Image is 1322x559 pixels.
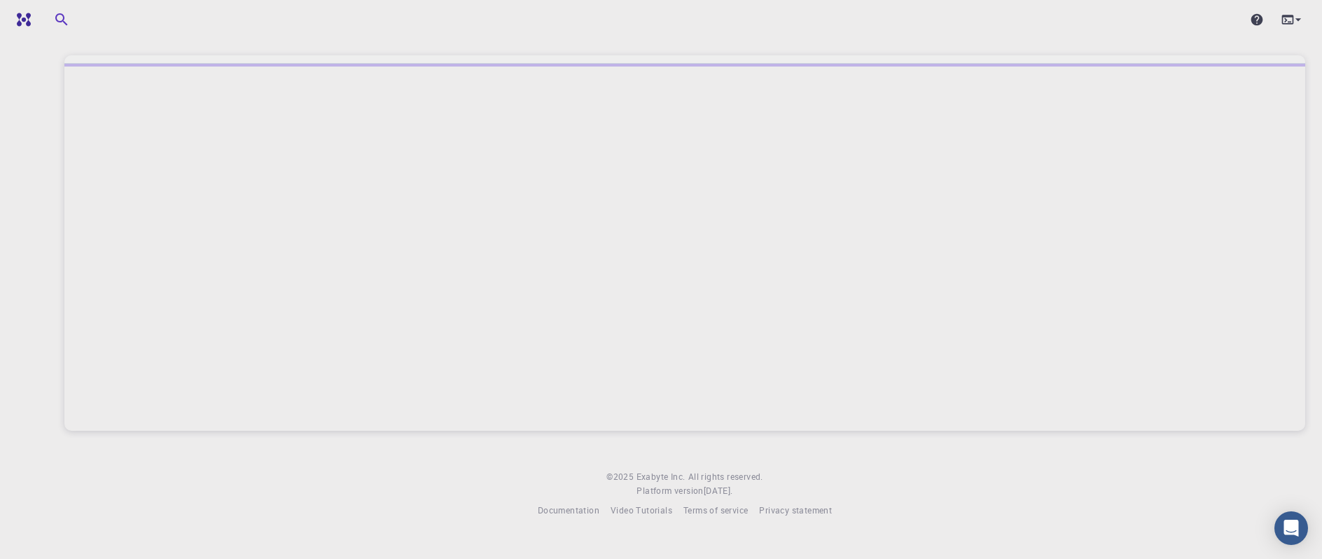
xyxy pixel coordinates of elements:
span: Terms of service [683,504,748,516]
span: All rights reserved. [688,470,763,484]
a: Documentation [538,504,599,518]
img: logo [11,13,31,27]
span: © 2025 [606,470,636,484]
a: Terms of service [683,504,748,518]
a: Exabyte Inc. [636,470,686,484]
span: Video Tutorials [611,504,672,516]
a: [DATE]. [704,484,733,498]
span: Exabyte Inc. [636,471,686,482]
span: Platform version [636,484,703,498]
a: Privacy statement [759,504,832,518]
div: Open Intercom Messenger [1274,511,1308,545]
a: Video Tutorials [611,504,672,518]
span: Privacy statement [759,504,832,516]
span: [DATE] . [704,485,733,496]
span: Documentation [538,504,599,516]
